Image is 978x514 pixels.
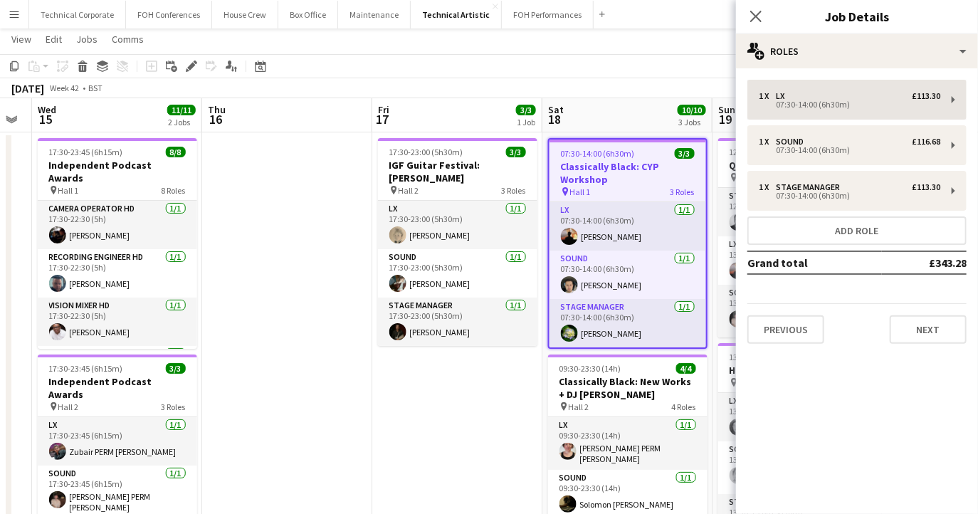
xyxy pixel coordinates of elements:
span: 16 [206,111,226,127]
div: Sound [776,137,809,147]
span: Sun [718,103,735,116]
span: 17:30-23:45 (6h15m) [49,363,123,374]
span: Comms [112,33,144,46]
div: Stage Manager [776,182,846,192]
span: 09:30-23:30 (14h) [559,363,621,374]
div: LX [776,91,790,101]
span: 4 Roles [672,402,696,412]
app-card-role: Sound1/113:30-19:00 (5h30m)[PERSON_NAME] PERM [PERSON_NAME] [718,441,878,494]
button: Box Office [278,1,338,28]
div: £113.30 [912,91,940,101]
span: 8/8 [166,147,186,157]
span: Week 42 [47,83,83,93]
app-job-card: 12:45-21:45 (9h)3/3Quercus Hall 13 RolesStage Manager1/112:45-21:45 (9h)[PERSON_NAME]LX1/113:30-2... [718,138,878,337]
span: 17 [376,111,389,127]
div: 1 x [759,182,776,192]
h3: Hermes Experiment [718,364,878,377]
span: Hall 2 [399,185,419,196]
span: 11/11 [167,105,196,115]
h3: Independent Podcast Awards [38,159,197,184]
span: 13:30-19:00 (5h30m) [730,352,804,362]
div: 1 x [759,137,776,147]
div: BST [88,83,102,93]
div: 07:30-14:00 (6h30m)3/3Classically Black: CYP Workshop Hall 13 RolesLX1/107:30-14:00 (6h30m)[PERSO... [548,138,708,349]
div: £113.30 [912,182,940,192]
div: [DATE] [11,81,44,95]
app-card-role: Sound1/113:30-21:45 (8h15m)[PERSON_NAME] PERM [PERSON_NAME] [718,285,878,337]
div: 1 x [759,91,776,101]
h3: IGF Guitar Festival: [PERSON_NAME] [378,159,537,184]
h3: Classically Black: CYP Workshop [550,160,706,186]
span: 19 [716,111,735,127]
span: 07:30-14:00 (6h30m) [561,148,635,159]
span: Sat [548,103,564,116]
span: 3/3 [166,363,186,374]
span: 17:30-23:45 (6h15m) [49,147,123,157]
div: 07:30-14:00 (6h30m) [759,101,940,108]
h3: Quercus [718,159,878,172]
app-job-card: 17:30-23:00 (5h30m)3/3IGF Guitar Festival: [PERSON_NAME] Hall 23 RolesLX1/117:30-23:00 (5h30m)[PE... [378,138,537,346]
span: 8 Roles [162,185,186,196]
span: Edit [46,33,62,46]
button: House Crew [212,1,278,28]
button: FOH Performances [502,1,594,28]
span: 18 [546,111,564,127]
app-card-role: Sound1/117:30-23:00 (5h30m)[PERSON_NAME] [378,249,537,298]
span: Hall 1 [570,187,591,197]
div: 07:30-14:00 (6h30m) [759,192,940,199]
button: Next [890,315,967,344]
h3: Independent Podcast Awards [38,375,197,401]
a: Edit [40,30,68,48]
div: 07:30-14:00 (6h30m) [759,147,940,154]
div: £116.68 [912,137,940,147]
span: 17:30-23:00 (5h30m) [389,147,463,157]
button: FOH Conferences [126,1,212,28]
app-card-role: Sound1/107:30-14:00 (6h30m)[PERSON_NAME] [550,251,706,299]
button: Add role [747,216,967,245]
td: £343.28 [882,251,967,274]
h3: Job Details [736,7,978,26]
span: 3 Roles [162,402,186,412]
app-card-role: Vision Mixer HD1/117:30-22:30 (5h)[PERSON_NAME] [38,298,197,346]
td: Grand total [747,251,882,274]
div: Roles [736,34,978,68]
a: Comms [106,30,149,48]
span: Wed [38,103,56,116]
button: Technical Artistic [411,1,502,28]
app-card-role: Camera Operator HD1/117:30-22:30 (5h)[PERSON_NAME] [38,201,197,249]
button: Previous [747,315,824,344]
span: Fri [378,103,389,116]
span: Jobs [76,33,98,46]
span: 3 Roles [671,187,695,197]
div: 1 Job [517,117,535,127]
div: 3 Jobs [678,117,705,127]
app-card-role: LX1/113:30-21:45 (8h15m)[PERSON_NAME] [718,236,878,285]
h3: Classically Black: New Works + DJ [PERSON_NAME] [548,375,708,401]
app-card-role: Stage Manager1/117:30-23:00 (5h30m)[PERSON_NAME] [378,298,537,346]
span: 3 Roles [502,185,526,196]
app-card-role: LX1/107:30-14:00 (6h30m)[PERSON_NAME] [550,202,706,251]
button: Maintenance [338,1,411,28]
app-card-role: Stage Manager1/107:30-14:00 (6h30m)[PERSON_NAME] [550,299,706,347]
app-card-role: LX1/117:30-23:45 (6h15m)Zubair PERM [PERSON_NAME] [38,417,197,466]
a: Jobs [70,30,103,48]
span: 3/3 [516,105,536,115]
span: Hall 1 [58,185,79,196]
span: View [11,33,31,46]
span: 15 [36,111,56,127]
div: 2 Jobs [168,117,195,127]
app-card-role: Stage Manager1/112:45-21:45 (9h)[PERSON_NAME] [718,188,878,236]
app-job-card: 17:30-23:45 (6h15m)8/8Independent Podcast Awards Hall 18 RolesCamera Operator HD1/117:30-22:30 (5... [38,138,197,349]
span: 12:45-21:45 (9h) [730,147,787,157]
span: 3/3 [506,147,526,157]
span: Hall 2 [58,402,79,412]
span: 3/3 [675,148,695,159]
span: 10/10 [678,105,706,115]
app-card-role: AV1/1 [38,346,197,394]
app-card-role: LX1/117:30-23:00 (5h30m)[PERSON_NAME] [378,201,537,249]
span: Thu [208,103,226,116]
app-card-role: LX1/113:30-19:00 (5h30m)Shu-Ang Yeh [718,393,878,441]
a: View [6,30,37,48]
